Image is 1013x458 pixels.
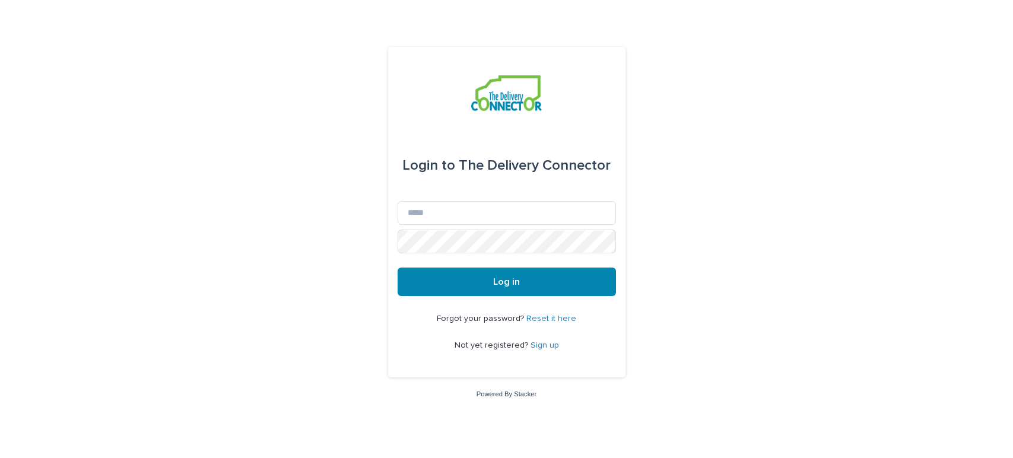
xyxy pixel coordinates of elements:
[437,314,526,323] span: Forgot your password?
[531,341,559,349] a: Sign up
[493,277,520,287] span: Log in
[477,390,536,397] a: Powered By Stacker
[526,314,576,323] a: Reset it here
[471,75,542,111] img: aCWQmA6OSGG0Kwt8cj3c
[398,268,616,296] button: Log in
[402,158,455,173] span: Login to
[402,149,611,182] div: The Delivery Connector
[455,341,531,349] span: Not yet registered?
